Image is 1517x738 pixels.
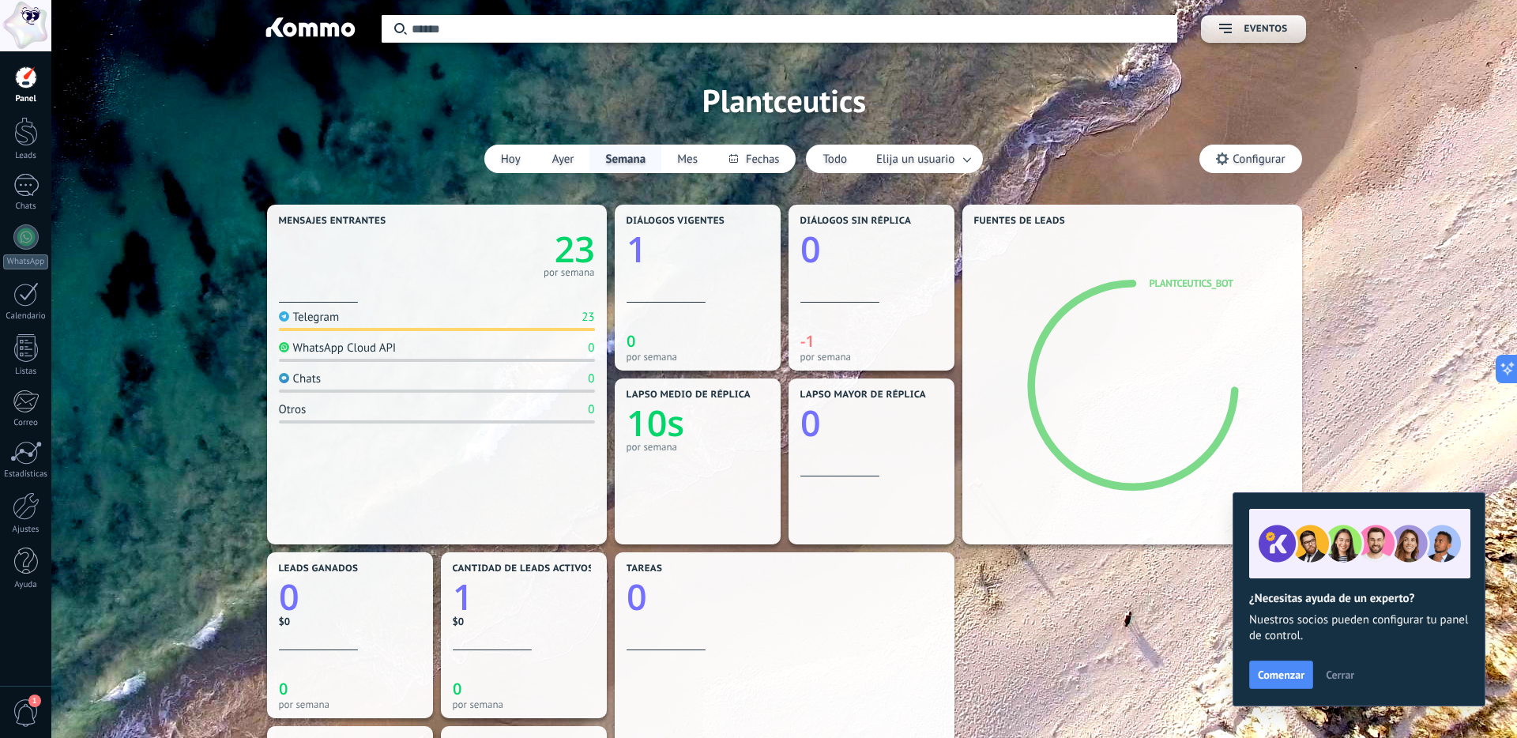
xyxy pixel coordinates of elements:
text: 0 [627,330,635,352]
div: 0 [588,341,594,356]
span: Fuentes de leads [974,216,1066,227]
button: Hoy [485,145,536,172]
a: 1 [453,573,595,621]
button: Cerrar [1319,663,1361,687]
text: 23 [554,225,594,273]
span: Eventos [1244,24,1287,35]
span: Cantidad de leads activos [453,563,594,574]
div: Correo [3,418,49,428]
text: 0 [800,399,821,447]
a: 0 [627,573,943,621]
div: 0 [588,402,594,417]
div: Calendario [3,311,49,322]
div: WhatsApp Cloud API [279,341,397,356]
div: por semana [627,441,769,453]
div: Chats [3,201,49,212]
button: Mes [661,145,713,172]
span: Configurar [1233,152,1285,166]
a: 23 [437,225,595,273]
h2: ¿Necesitas ayuda de un experto? [1249,591,1469,606]
button: Ayer [536,145,590,172]
div: Chats [279,371,322,386]
button: Eventos [1201,15,1305,43]
div: Telegram [279,310,340,325]
button: Semana [589,145,661,172]
text: 0 [627,573,647,621]
span: Tareas [627,563,663,574]
span: Lapso mayor de réplica [800,390,926,401]
span: Cerrar [1326,669,1354,680]
text: -1 [800,330,815,352]
div: 0 [588,371,594,386]
text: 1 [453,573,473,621]
div: Ajustes [3,525,49,535]
span: 1 [28,695,41,707]
text: 0 [279,573,299,621]
div: $0 [453,615,595,628]
a: 0 [279,573,421,621]
span: Lapso medio de réplica [627,390,751,401]
button: Fechas [713,145,795,172]
div: por semana [627,351,769,363]
div: por semana [800,351,943,363]
span: Diálogos vigentes [627,216,725,227]
text: 10s [627,399,684,447]
span: Mensajes entrantes [279,216,386,227]
div: $0 [279,615,421,628]
div: Panel [3,94,49,104]
button: Comenzar [1249,661,1313,689]
span: Leads ganados [279,563,359,574]
span: Nuestros socios pueden configurar tu panel de control. [1249,612,1469,644]
div: Otros [279,402,307,417]
span: Elija un usuario [873,149,958,170]
div: por semana [544,269,595,277]
div: Leads [3,151,49,161]
text: 0 [800,225,821,273]
div: por semana [453,698,595,710]
img: Chats [279,373,289,383]
text: 1 [627,225,647,273]
div: 23 [582,310,594,325]
span: Comenzar [1258,669,1304,680]
img: WhatsApp Cloud API [279,342,289,352]
text: 0 [279,678,288,699]
div: Listas [3,367,49,377]
text: 0 [453,678,461,699]
div: Ayuda [3,580,49,590]
img: Telegram [279,311,289,322]
button: Elija un usuario [863,145,982,172]
button: Todo [807,145,863,172]
span: Diálogos sin réplica [800,216,912,227]
div: WhatsApp [3,254,48,269]
a: Plantceutics_bot [1150,277,1233,290]
div: por semana [279,698,421,710]
div: Estadísticas [3,469,49,480]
